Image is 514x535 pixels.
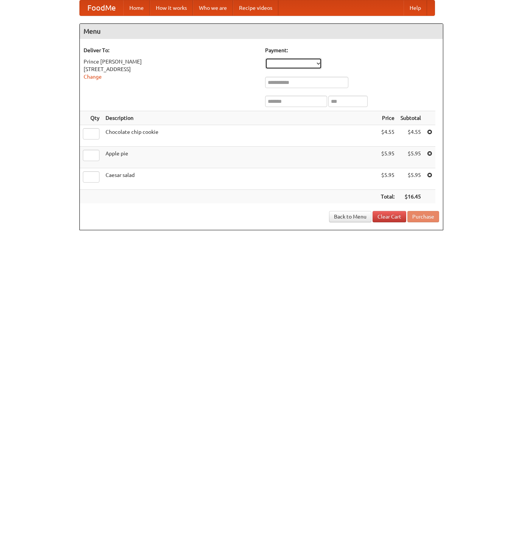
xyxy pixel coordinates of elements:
a: How it works [150,0,193,16]
h5: Deliver To: [84,47,258,54]
div: Prince [PERSON_NAME] [84,58,258,65]
th: $16.45 [398,190,424,204]
a: Change [84,74,102,80]
h4: Menu [80,24,443,39]
td: $4.55 [398,125,424,147]
th: Subtotal [398,111,424,125]
a: Back to Menu [329,211,371,222]
th: Qty [80,111,102,125]
td: Caesar salad [102,168,378,190]
a: Clear Cart [373,211,406,222]
td: Apple pie [102,147,378,168]
th: Description [102,111,378,125]
td: $5.95 [398,147,424,168]
td: $5.95 [378,147,398,168]
a: Recipe videos [233,0,278,16]
th: Price [378,111,398,125]
td: $5.95 [378,168,398,190]
td: $4.55 [378,125,398,147]
a: FoodMe [80,0,123,16]
a: Help [404,0,427,16]
div: [STREET_ADDRESS] [84,65,258,73]
h5: Payment: [265,47,439,54]
a: Who we are [193,0,233,16]
button: Purchase [407,211,439,222]
td: $5.95 [398,168,424,190]
th: Total: [378,190,398,204]
a: Home [123,0,150,16]
td: Chocolate chip cookie [102,125,378,147]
